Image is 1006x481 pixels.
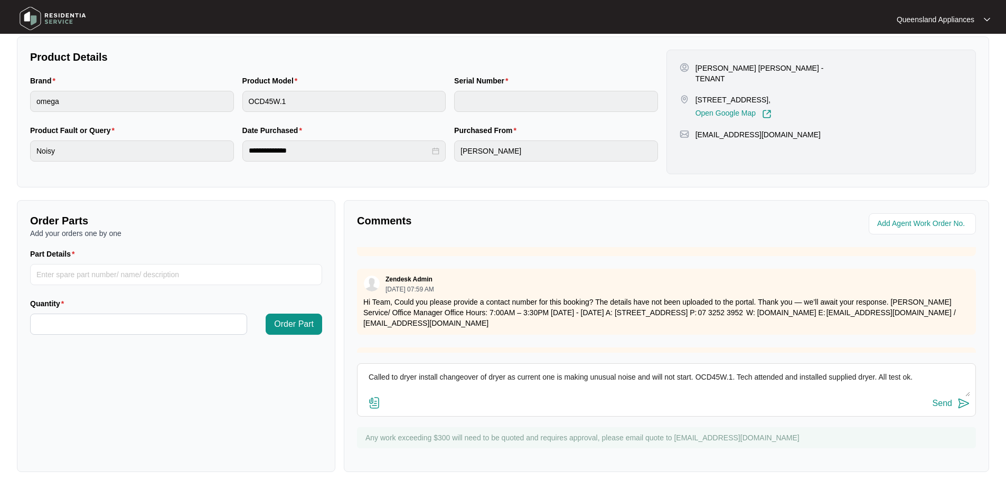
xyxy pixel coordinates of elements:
[695,95,772,105] p: ​[STREET_ADDRESS],
[680,95,689,104] img: map-pin
[357,213,659,228] p: Comments
[695,129,821,140] p: [EMAIL_ADDRESS][DOMAIN_NAME]
[984,17,990,22] img: dropdown arrow
[386,275,433,284] p: Zendesk Admin
[249,145,430,156] input: Date Purchased
[957,397,970,410] img: send-icon.svg
[365,432,971,443] p: Any work exceeding $300 will need to be quoted and requires approval, please email quote to [EMAI...
[454,76,512,86] label: Serial Number
[242,91,446,112] input: Product Model
[242,125,306,136] label: Date Purchased
[933,399,952,408] div: Send
[266,314,322,335] button: Order Part
[30,76,60,86] label: Brand
[30,264,322,285] input: Part Details
[695,109,772,119] a: Open Google Map
[30,249,79,259] label: Part Details
[877,218,970,230] input: Add Agent Work Order No.
[363,369,970,397] textarea: Called to dryer install changeover of dryer as current one is making unusual noise and will not s...
[30,213,322,228] p: Order Parts
[274,318,314,331] span: Order Part
[30,91,234,112] input: Brand
[897,14,974,25] p: Queensland Appliances
[363,297,970,328] p: Hi Team, Could you please provide a contact number for this booking? The details have not been up...
[30,125,119,136] label: Product Fault or Query
[30,140,234,162] input: Product Fault or Query
[454,140,658,162] input: Purchased From
[242,76,302,86] label: Product Model
[30,228,322,239] p: Add your orders one by one
[454,125,521,136] label: Purchased From
[695,63,845,84] p: [PERSON_NAME] [PERSON_NAME] - TENANT
[31,314,247,334] input: Quantity
[16,3,90,34] img: residentia service logo
[680,63,689,72] img: user-pin
[30,298,68,309] label: Quantity
[386,286,434,293] p: [DATE] 07:59 AM
[933,397,970,411] button: Send
[368,397,381,409] img: file-attachment-doc.svg
[364,276,380,291] img: user.svg
[680,129,689,139] img: map-pin
[762,109,772,119] img: Link-External
[454,91,658,112] input: Serial Number
[30,50,658,64] p: Product Details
